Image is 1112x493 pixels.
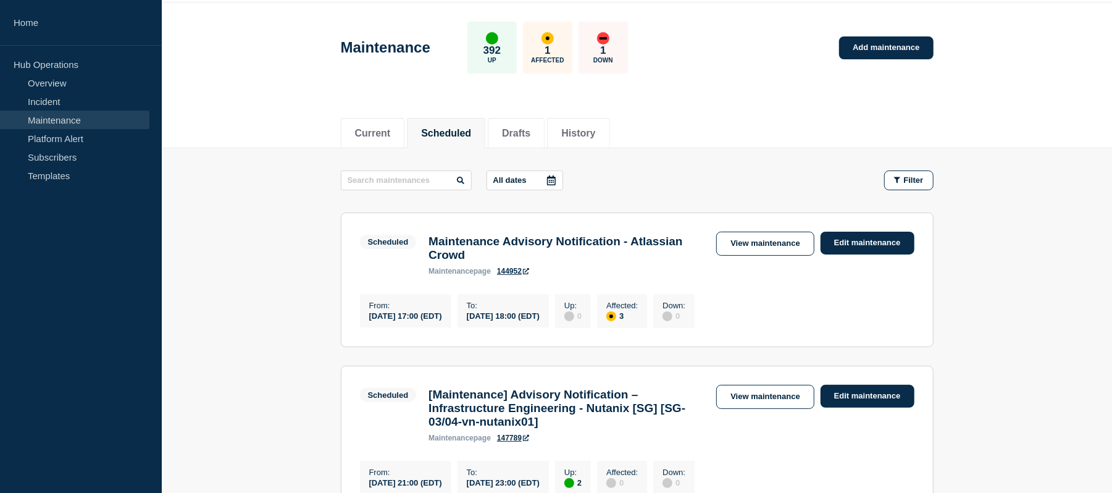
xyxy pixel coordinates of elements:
[467,301,540,310] p: To :
[467,468,540,477] p: To :
[541,32,554,44] div: affected
[716,232,814,256] a: View maintenance
[369,301,442,310] p: From :
[564,301,582,310] p: Up :
[663,468,685,477] p: Down :
[663,477,685,488] div: 0
[428,434,491,442] p: page
[368,390,409,400] div: Scheduled
[564,311,574,321] div: disabled
[467,477,540,487] div: [DATE] 23:00 (EDT)
[564,468,582,477] p: Up :
[839,36,933,59] a: Add maintenance
[663,301,685,310] p: Down :
[428,267,474,276] span: maintenance
[716,385,814,409] a: View maintenance
[564,477,582,488] div: 2
[663,478,672,488] div: disabled
[497,434,529,442] a: 147789
[564,310,582,321] div: 0
[606,311,616,321] div: affected
[663,310,685,321] div: 0
[421,128,471,139] button: Scheduled
[606,468,638,477] p: Affected :
[597,32,609,44] div: down
[821,385,914,408] a: Edit maintenance
[428,388,704,429] h3: [Maintenance] Advisory Notification – Infrastructure Engineering - Nutanix [SG] [SG-03/04-vn-nuta...
[493,175,527,185] p: All dates
[428,434,474,442] span: maintenance
[487,171,563,190] button: All dates
[663,311,672,321] div: disabled
[606,310,638,321] div: 3
[821,232,914,255] a: Edit maintenance
[369,468,442,477] p: From :
[428,235,704,262] h3: Maintenance Advisory Notification - Atlassian Crowd
[531,57,564,64] p: Affected
[497,267,529,276] a: 144952
[606,477,638,488] div: 0
[593,57,613,64] p: Down
[502,128,530,139] button: Drafts
[564,478,574,488] div: up
[884,171,934,190] button: Filter
[600,44,606,57] p: 1
[467,310,540,321] div: [DATE] 18:00 (EDT)
[561,128,595,139] button: History
[488,57,496,64] p: Up
[904,175,924,185] span: Filter
[483,44,501,57] p: 392
[428,267,491,276] p: page
[341,171,472,190] input: Search maintenances
[355,128,391,139] button: Current
[341,39,430,56] h1: Maintenance
[368,237,409,247] div: Scheduled
[486,32,498,44] div: up
[606,301,638,310] p: Affected :
[369,477,442,487] div: [DATE] 21:00 (EDT)
[545,44,550,57] p: 1
[606,478,616,488] div: disabled
[369,310,442,321] div: [DATE] 17:00 (EDT)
